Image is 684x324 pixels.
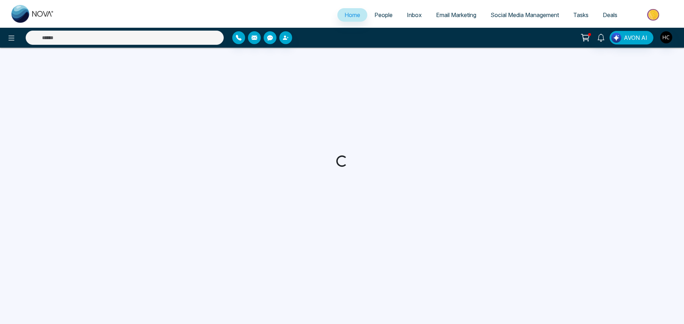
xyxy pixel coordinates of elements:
a: People [367,8,400,22]
span: Inbox [407,11,422,18]
a: Inbox [400,8,429,22]
a: Deals [596,8,625,22]
a: Tasks [566,8,596,22]
a: Email Marketing [429,8,483,22]
img: Lead Flow [611,33,621,43]
span: Deals [603,11,617,18]
img: Nova CRM Logo [11,5,54,23]
span: Home [344,11,360,18]
span: Social Media Management [491,11,559,18]
img: Market-place.gif [628,7,680,23]
span: People [374,11,393,18]
span: AVON AI [624,33,647,42]
img: User Avatar [660,31,672,43]
a: Social Media Management [483,8,566,22]
button: AVON AI [610,31,653,44]
span: Email Marketing [436,11,476,18]
span: Tasks [573,11,589,18]
a: Home [337,8,367,22]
